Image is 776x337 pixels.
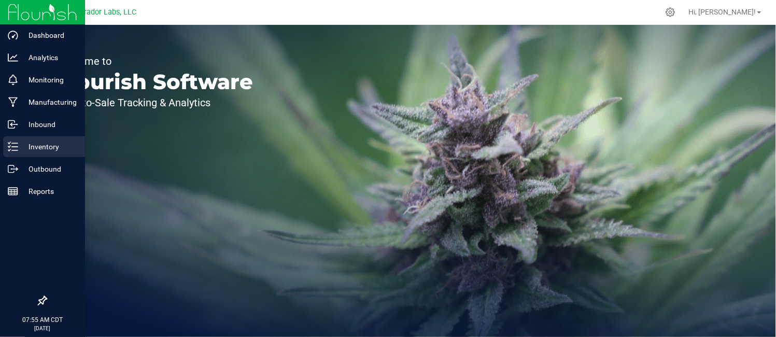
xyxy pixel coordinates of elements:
[8,119,18,130] inline-svg: Inbound
[18,141,80,153] p: Inventory
[5,315,80,325] p: 07:55 AM CDT
[4,1,8,11] span: 1
[18,163,80,175] p: Outbound
[18,29,80,41] p: Dashboard
[18,51,80,64] p: Analytics
[56,97,253,108] p: Seed-to-Sale Tracking & Analytics
[8,186,18,196] inline-svg: Reports
[18,74,80,86] p: Monitoring
[18,185,80,198] p: Reports
[8,97,18,107] inline-svg: Manufacturing
[75,8,136,17] span: Curador Labs, LLC
[8,164,18,174] inline-svg: Outbound
[18,118,80,131] p: Inbound
[8,142,18,152] inline-svg: Inventory
[8,30,18,40] inline-svg: Dashboard
[664,7,677,17] div: Manage settings
[5,325,80,332] p: [DATE]
[8,52,18,63] inline-svg: Analytics
[689,8,756,16] span: Hi, [PERSON_NAME]!
[56,72,253,92] p: Flourish Software
[8,75,18,85] inline-svg: Monitoring
[56,56,253,66] p: Welcome to
[18,96,80,108] p: Manufacturing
